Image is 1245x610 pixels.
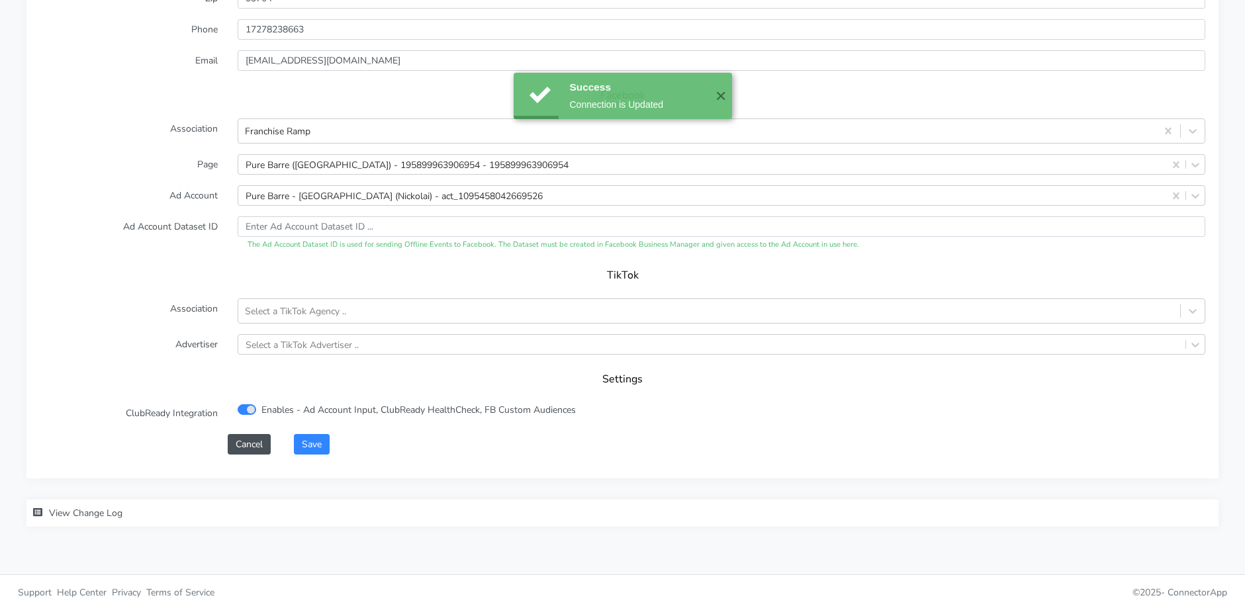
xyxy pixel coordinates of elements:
input: Enter phone ... [238,19,1205,40]
label: Enables - Ad Account Input, ClubReady HealthCheck, FB Custom Audiences [261,403,576,417]
label: Ad Account Dataset ID [30,216,228,251]
h5: Facebook [53,89,1192,102]
h5: Settings [53,373,1192,386]
span: Privacy [112,586,141,599]
label: Email [30,50,228,71]
input: Enter Ad Account Dataset ID ... [238,216,1205,237]
span: View Change Log [49,507,122,519]
label: Phone [30,19,228,40]
button: Save [294,434,330,455]
label: Ad Account [30,185,228,206]
div: The Ad Account Dataset ID is used for sending Offline Events to Facebook. The Dataset must be cre... [238,240,1205,251]
div: Pure Barre - [GEOGRAPHIC_DATA] (Nickolai) - act_1095458042669526 [246,189,543,202]
div: Franchise Ramp [245,124,310,138]
span: Terms of Service [146,586,214,599]
label: Advertiser [30,334,228,355]
div: Success [570,79,706,95]
div: Select a TikTok Agency .. [245,304,346,318]
div: Pure Barre ([GEOGRAPHIC_DATA]) - 195899963906954 - 195899963906954 [246,157,569,171]
label: Association [30,118,228,144]
label: Page [30,154,228,175]
input: Enter Email ... [238,50,1205,71]
span: Help Center [57,586,107,599]
p: © 2025 - [633,586,1228,599]
label: ClubReady Integration [30,403,228,423]
button: Cancel [228,434,271,455]
div: Connection is Updated [570,98,706,112]
h5: TikTok [53,269,1192,282]
span: Support [18,586,52,599]
label: Association [30,298,228,324]
div: Select a TikTok Advertiser .. [246,337,359,351]
span: ConnectorApp [1168,586,1227,599]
